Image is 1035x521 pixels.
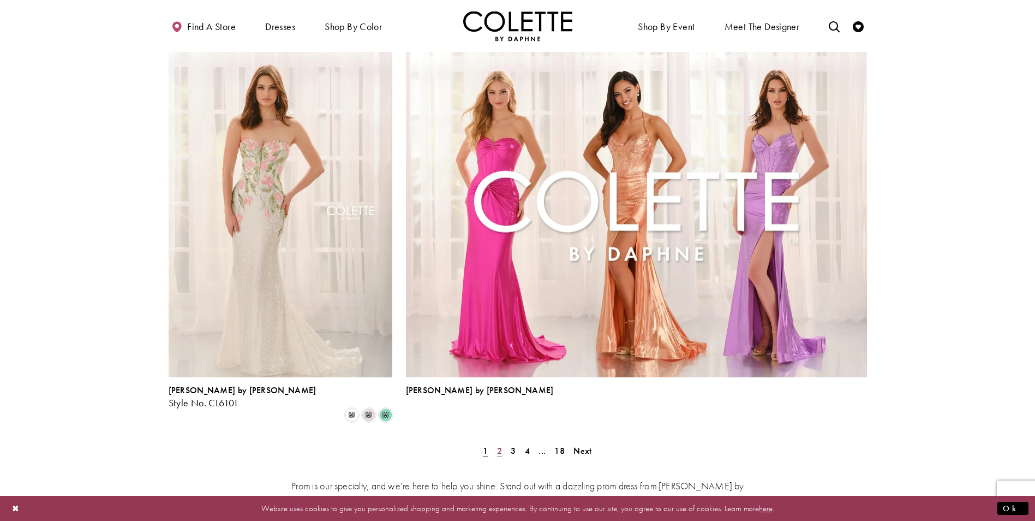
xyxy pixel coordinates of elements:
[511,445,516,457] span: 3
[345,408,358,422] i: White/Multi
[535,443,549,459] a: ...
[522,443,533,459] a: Page 4
[635,11,697,41] span: Shop By Event
[463,11,572,41] img: Colette by Daphne
[7,499,25,518] button: Close Dialog
[997,501,1028,515] button: Submit Dialog
[79,501,956,516] p: Website uses cookies to give you personalized shopping and marketing experiences. By continuing t...
[539,445,546,457] span: ...
[826,11,842,41] a: Toggle search
[187,21,236,32] span: Find a store
[265,21,295,32] span: Dresses
[362,408,375,422] i: Pink/Multi
[551,443,568,459] a: Page 18
[494,443,505,459] a: Page 2
[570,443,595,459] a: Next Page
[850,11,866,41] a: Check Wishlist
[725,21,800,32] span: Meet the designer
[483,445,488,457] span: 1
[638,21,695,32] span: Shop By Event
[480,443,491,459] span: Current Page
[169,386,316,408] div: Colette by Daphne Style No. CL6101
[169,396,239,409] span: Style No. CL6101
[507,443,519,459] a: Page 3
[525,445,530,457] span: 4
[379,408,392,422] i: Mint/Multi
[463,11,572,41] a: Visit Home Page
[169,11,238,41] a: Find a store
[262,11,298,41] span: Dresses
[554,445,565,457] span: 18
[325,21,382,32] span: Shop by color
[722,11,803,41] a: Meet the designer
[759,502,773,513] a: here
[497,445,502,457] span: 2
[322,11,385,41] span: Shop by color
[169,384,316,396] span: [PERSON_NAME] by [PERSON_NAME]
[169,52,392,377] a: Visit Colette by Daphne Style No. CL6101 Page
[573,445,591,457] span: Next
[406,384,554,396] span: [PERSON_NAME] by [PERSON_NAME]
